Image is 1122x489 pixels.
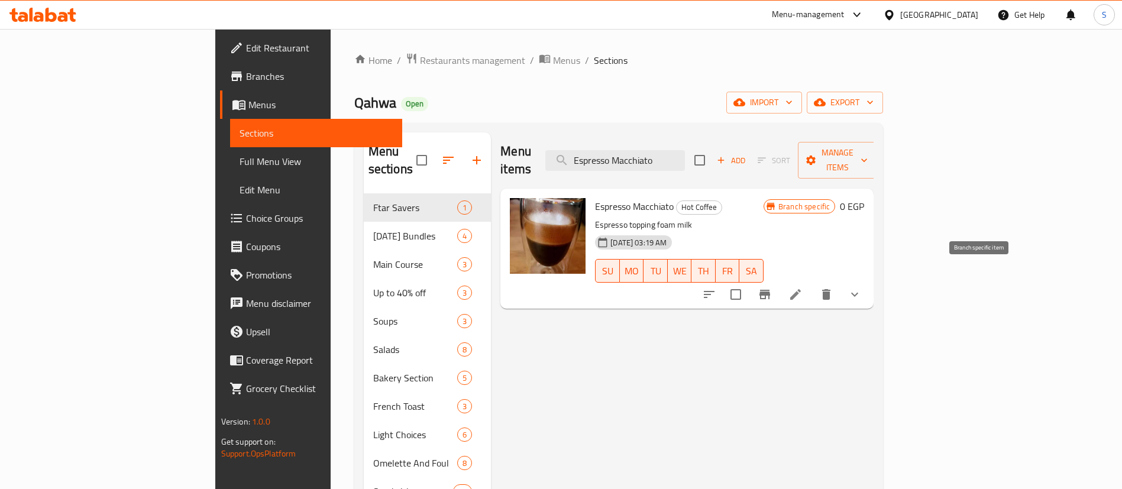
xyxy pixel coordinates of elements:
[458,344,471,355] span: 8
[373,428,458,442] span: Light Choices
[545,150,685,171] input: search
[373,399,458,413] span: French Toast
[373,456,458,470] span: Omelette And Foul
[457,371,472,385] div: items
[246,296,393,310] span: Menu disclaimer
[816,95,874,110] span: export
[246,381,393,396] span: Grocery Checklist
[751,280,779,309] button: Branch-specific-item
[600,263,615,280] span: SU
[364,420,492,449] div: Light Choices6
[807,145,868,175] span: Manage items
[220,289,403,318] a: Menu disclaimer
[676,200,722,215] div: Hot Coffee
[457,286,472,300] div: items
[230,176,403,204] a: Edit Menu
[246,41,393,55] span: Edit Restaurant
[720,263,735,280] span: FR
[716,259,740,283] button: FR
[373,371,458,385] span: Bakery Section
[246,353,393,367] span: Coverage Report
[220,318,403,346] a: Upsell
[246,325,393,339] span: Upsell
[221,434,276,449] span: Get support on:
[595,218,764,232] p: Espresso topping foam milk
[458,259,471,270] span: 3
[458,316,471,327] span: 3
[240,126,393,140] span: Sections
[220,62,403,90] a: Branches
[409,148,434,173] span: Select all sections
[364,278,492,307] div: Up to 40% off3
[726,92,802,114] button: import
[668,259,692,283] button: WE
[798,142,877,179] button: Manage items
[510,198,586,274] img: Espresso Macchiato
[373,314,458,328] span: Soups
[220,261,403,289] a: Promotions
[1102,8,1107,21] span: S
[687,148,712,173] span: Select section
[364,250,492,278] div: Main Course3
[457,456,472,470] div: items
[696,263,711,280] span: TH
[373,342,458,357] div: Salads
[900,8,978,21] div: [GEOGRAPHIC_DATA]
[812,280,840,309] button: delete
[248,98,393,112] span: Menus
[648,263,663,280] span: TU
[457,342,472,357] div: items
[434,146,463,174] span: Sort sections
[458,231,471,242] span: 4
[458,401,471,412] span: 3
[585,53,589,67] li: /
[691,259,716,283] button: TH
[458,429,471,441] span: 6
[220,374,403,403] a: Grocery Checklist
[220,34,403,62] a: Edit Restaurant
[539,53,580,68] a: Menus
[723,282,748,307] span: Select to update
[373,286,458,300] span: Up to 40% off
[712,151,750,170] button: Add
[246,211,393,225] span: Choice Groups
[240,154,393,169] span: Full Menu View
[373,257,458,271] span: Main Course
[364,449,492,477] div: Omelette And Foul8
[620,259,644,283] button: MO
[401,99,428,109] span: Open
[774,201,835,212] span: Branch specific
[221,414,250,429] span: Version:
[595,197,674,215] span: Espresso Macchiato
[595,259,619,283] button: SU
[246,268,393,282] span: Promotions
[715,154,747,167] span: Add
[406,53,525,68] a: Restaurants management
[230,147,403,176] a: Full Menu View
[420,53,525,67] span: Restaurants management
[252,414,270,429] span: 1.0.0
[788,287,803,302] a: Edit menu item
[625,263,639,280] span: MO
[840,280,869,309] button: show more
[500,143,531,178] h2: Menu items
[364,307,492,335] div: Soups3
[739,259,764,283] button: SA
[736,95,793,110] span: import
[463,146,491,174] button: Add section
[373,229,458,243] div: Ramadan Bundles
[401,97,428,111] div: Open
[246,69,393,83] span: Branches
[677,200,722,214] span: Hot Coffee
[220,232,403,261] a: Coupons
[772,8,845,22] div: Menu-management
[458,458,471,469] span: 8
[457,399,472,413] div: items
[221,446,296,461] a: Support.OpsPlatform
[457,314,472,328] div: items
